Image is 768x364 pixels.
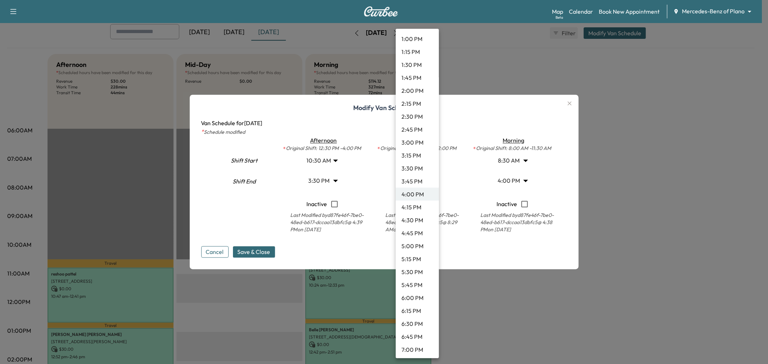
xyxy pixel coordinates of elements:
[396,304,439,317] li: 6:15 PM
[396,227,439,240] li: 4:45 PM
[396,317,439,330] li: 6:30 PM
[396,252,439,265] li: 5:15 PM
[396,84,439,97] li: 2:00 PM
[396,201,439,214] li: 4:15 PM
[396,240,439,252] li: 5:00 PM
[396,175,439,188] li: 3:45 PM
[396,291,439,304] li: 6:00 PM
[396,278,439,291] li: 5:45 PM
[396,136,439,149] li: 3:00 PM
[396,265,439,278] li: 5:30 PM
[396,58,439,71] li: 1:30 PM
[396,123,439,136] li: 2:45 PM
[396,71,439,84] li: 1:45 PM
[396,110,439,123] li: 2:30 PM
[396,32,439,45] li: 1:00 PM
[396,45,439,58] li: 1:15 PM
[396,330,439,343] li: 6:45 PM
[396,343,439,356] li: 7:00 PM
[396,149,439,162] li: 3:15 PM
[396,188,439,201] li: 4:00 PM
[396,97,439,110] li: 2:15 PM
[396,214,439,227] li: 4:30 PM
[396,162,439,175] li: 3:30 PM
